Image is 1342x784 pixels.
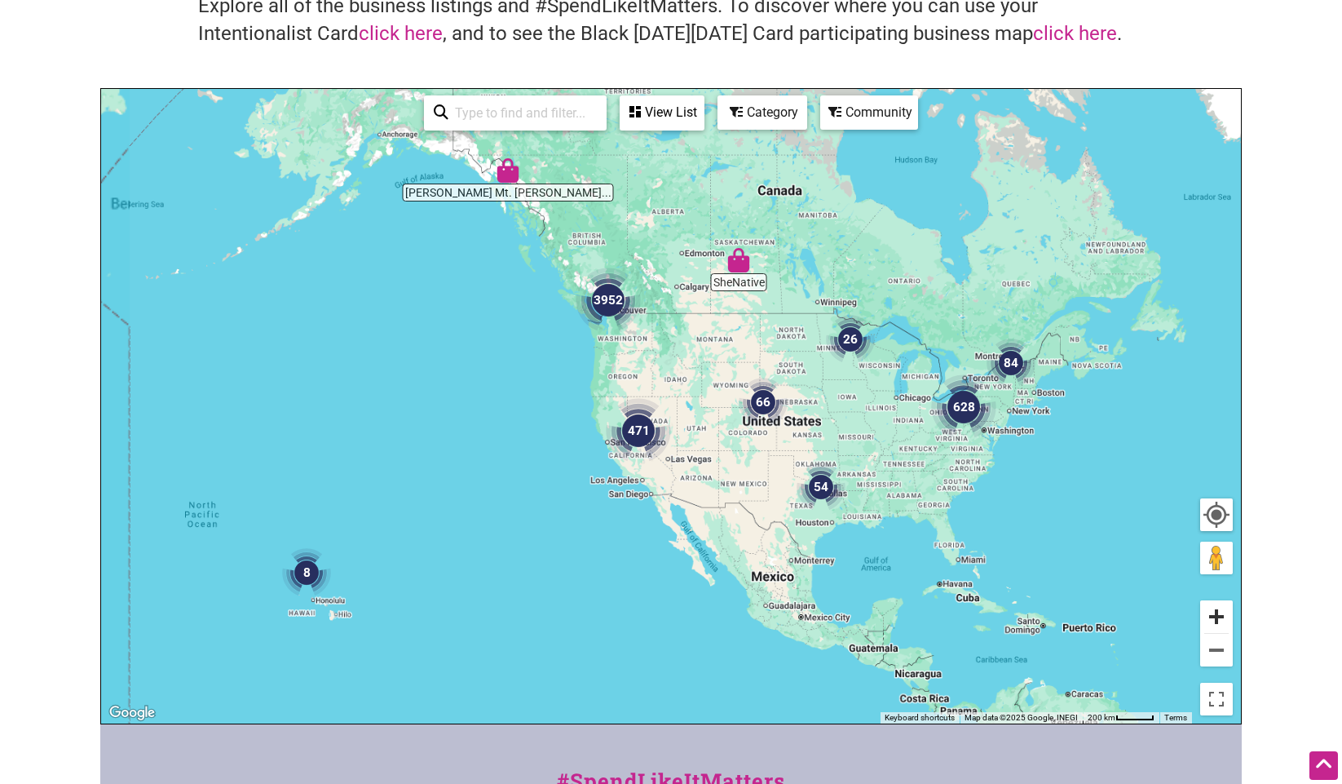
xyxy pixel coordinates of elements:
[1164,713,1187,722] a: Terms
[1200,498,1233,531] button: Your Location
[105,702,159,724] img: Google
[576,268,641,333] div: 3952
[606,398,671,463] div: 471
[885,712,955,724] button: Keyboard shortcuts
[1200,600,1233,633] button: Zoom in
[1200,634,1233,667] button: Zoom out
[1200,542,1233,574] button: Drag Pegman onto the map to open Street View
[822,97,916,128] div: Community
[282,548,331,597] div: 8
[739,378,788,427] div: 66
[965,713,1078,722] span: Map data ©2025 Google, INEGI
[717,95,807,130] div: Filter by category
[621,97,703,128] div: View List
[105,702,159,724] a: Open this area in Google Maps (opens a new window)
[719,97,806,128] div: Category
[496,158,520,183] div: Tripp's Mt. Juneau Trading Post
[1033,22,1117,45] a: click here
[820,95,918,130] div: Filter by Community
[1083,712,1159,724] button: Map Scale: 200 km per 44 pixels
[797,463,845,512] div: 54
[987,339,1035,388] div: 84
[1309,751,1338,780] div: Scroll Back to Top
[448,97,597,129] input: Type to find and filter...
[1088,713,1115,722] span: 200 km
[826,315,875,364] div: 26
[359,22,443,45] a: click here
[1200,683,1233,715] button: Toggle fullscreen view
[931,374,996,440] div: 628
[620,95,704,131] div: See a list of the visible businesses
[424,95,607,131] div: Type to search and filter
[726,248,751,272] div: SheNative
